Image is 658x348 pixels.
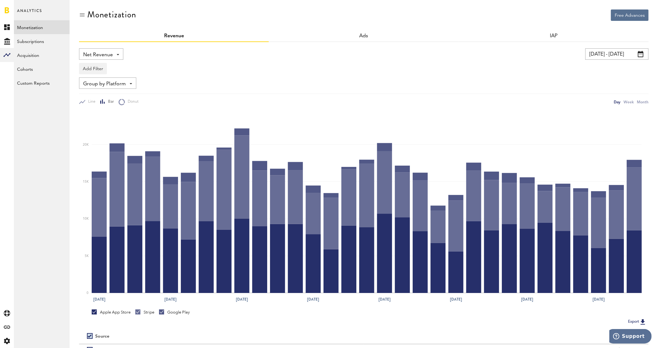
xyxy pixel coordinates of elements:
[14,20,70,34] a: Monetization
[379,297,391,302] text: [DATE]
[159,309,190,315] div: Google Play
[609,329,652,345] iframe: Opens a widget where you can find more information
[637,99,649,105] div: Month
[236,297,248,302] text: [DATE]
[83,217,89,221] text: 10K
[79,63,107,74] button: Add Filter
[85,99,95,105] span: Line
[93,297,105,302] text: [DATE]
[83,180,89,183] text: 15K
[17,7,42,20] span: Analytics
[164,34,184,39] a: Revenue
[550,34,557,39] a: IAP
[624,99,634,105] div: Week
[359,34,368,39] a: Ads
[92,309,131,315] div: Apple App Store
[83,79,126,89] span: Group by Platform
[83,50,113,60] span: Net Revenue
[164,297,176,302] text: [DATE]
[307,297,319,302] text: [DATE]
[614,99,620,105] div: Day
[521,297,533,302] text: [DATE]
[14,34,70,48] a: Subscriptions
[14,62,70,76] a: Cohorts
[639,318,647,326] img: Export
[611,9,649,21] button: Free Advances
[450,297,462,302] text: [DATE]
[95,334,109,339] div: Source
[593,297,605,302] text: [DATE]
[87,9,136,20] div: Monetization
[135,309,154,315] div: Stripe
[83,143,89,146] text: 20K
[14,48,70,62] a: Acquisition
[372,334,641,339] div: Period total
[105,99,114,105] span: Bar
[125,99,138,105] span: Donut
[87,292,89,295] text: 0
[626,318,649,326] button: Export
[85,254,89,258] text: 5K
[14,76,70,90] a: Custom Reports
